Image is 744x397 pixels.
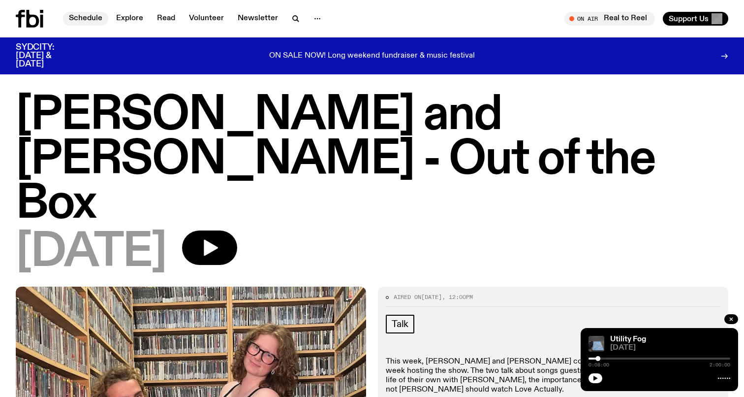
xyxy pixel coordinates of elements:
a: Volunteer [183,12,230,26]
a: Schedule [63,12,108,26]
h1: [PERSON_NAME] and [PERSON_NAME] - Out of the Box [16,94,728,227]
span: [DATE] [421,293,442,301]
p: ON SALE NOW! Long weekend fundraiser & music festival [269,52,475,61]
span: Support Us [669,14,709,23]
a: Utility Fog [610,335,646,343]
span: 2:00:00 [710,363,730,367]
a: Read [151,12,181,26]
p: This week, [PERSON_NAME] and [PERSON_NAME] commemorate [PERSON_NAME]'s last week hosting the show... [386,357,720,395]
a: Newsletter [232,12,284,26]
span: Aired on [394,293,421,301]
span: Talk [392,319,408,330]
a: Talk [386,315,414,333]
button: Support Us [663,12,728,26]
span: 0:08:00 [589,363,609,367]
span: , 12:00pm [442,293,473,301]
img: Cover to Flaaryr's album LOS MOVIMIENTOS [589,336,604,352]
span: [DATE] [16,231,166,275]
h3: SYDCITY: [DATE] & [DATE] [16,43,79,68]
a: Explore [110,12,149,26]
span: [DATE] [610,344,730,352]
button: On AirReal to Reel [564,12,655,26]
